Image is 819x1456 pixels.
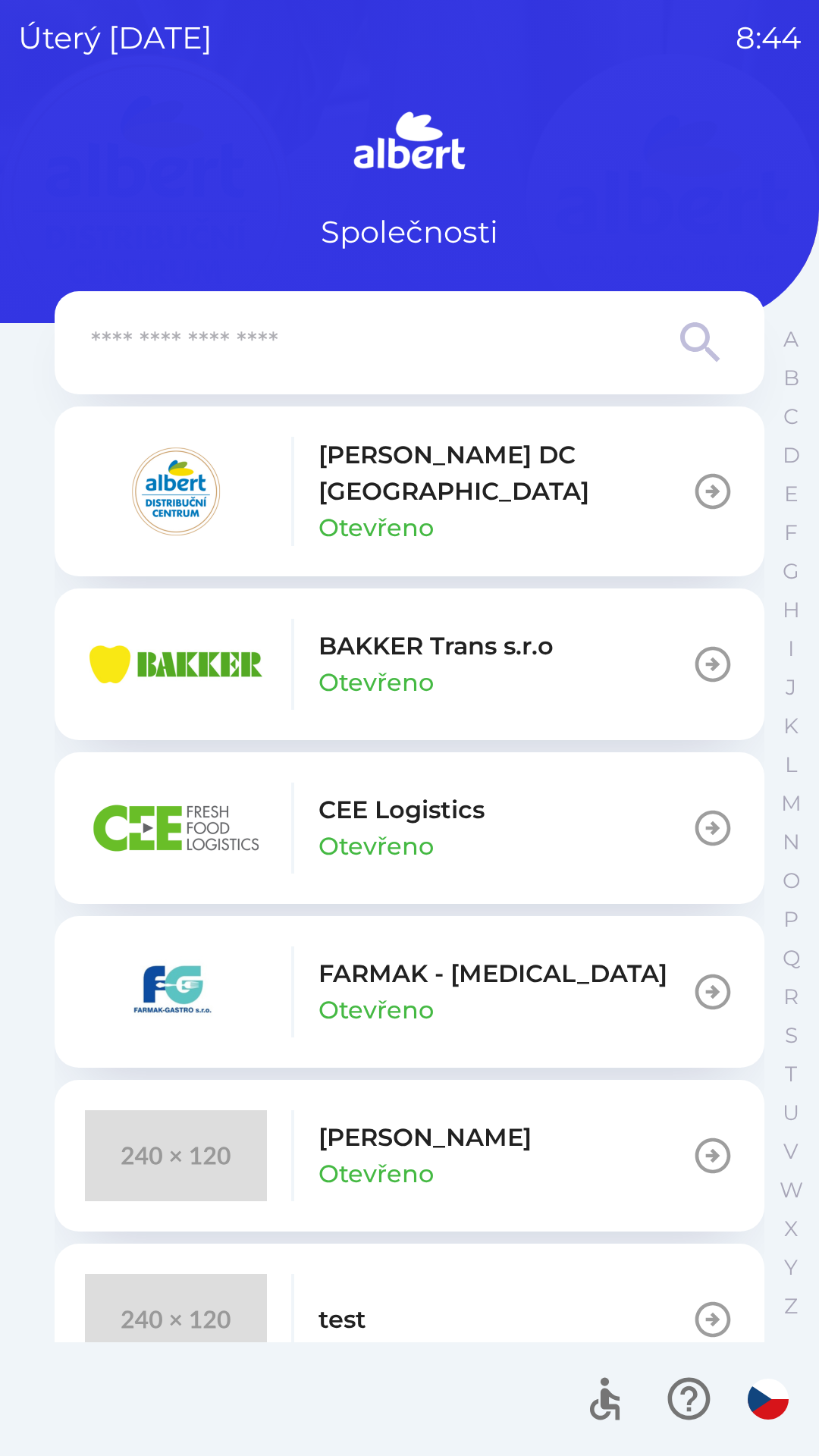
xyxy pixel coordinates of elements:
[318,628,554,664] p: BAKKER Trans s.r.o
[736,15,801,61] p: 8:44
[85,946,267,1037] img: 5ee10d7b-21a5-4c2b-ad2f-5ef9e4226557.png
[318,1156,434,1192] p: Otevřeno
[772,707,810,745] button: K
[784,1216,798,1242] p: X
[772,784,810,823] button: M
[748,1379,789,1420] img: cs flag
[772,977,810,1016] button: R
[772,1094,810,1132] button: U
[786,674,796,701] p: J
[772,629,810,668] button: I
[318,1119,532,1156] p: [PERSON_NAME]
[85,446,267,537] img: 092fc4fe-19c8-4166-ad20-d7efd4551fba.png
[783,906,799,933] p: P
[784,481,799,507] p: E
[772,1055,810,1094] button: T
[772,1016,810,1055] button: S
[783,326,799,353] p: A
[783,403,799,430] p: C
[85,1110,267,1201] img: 240x120
[318,828,434,864] p: Otevřeno
[318,955,667,992] p: FARMAK - [MEDICAL_DATA]
[781,790,802,817] p: M
[783,1100,799,1126] p: U
[772,436,810,475] button: D
[783,829,800,855] p: N
[783,713,799,739] p: K
[783,945,800,971] p: Q
[784,1293,798,1319] p: Z
[772,668,810,707] button: J
[318,510,434,546] p: Otevřeno
[772,359,810,397] button: B
[85,1274,267,1365] img: 240x120
[772,1287,810,1326] button: Z
[55,588,764,740] button: BAKKER Trans s.r.oOtevřeno
[772,1248,810,1287] button: Y
[772,552,810,591] button: G
[772,823,810,861] button: N
[785,1061,797,1087] p: T
[55,752,764,904] button: CEE LogisticsOtevřeno
[784,519,798,546] p: F
[783,558,799,585] p: G
[772,475,810,513] button: E
[780,1177,803,1203] p: W
[783,868,800,894] p: O
[85,619,267,710] img: eba99837-dbda-48f3-8a63-9647f5990611.png
[85,783,267,874] img: ba8847e2-07ef-438b-a6f1-28de549c3032.png
[55,1080,764,1232] button: [PERSON_NAME]Otevřeno
[783,365,799,391] p: B
[318,792,485,828] p: CEE Logistics
[785,1022,798,1049] p: S
[772,513,810,552] button: F
[783,597,800,623] p: H
[318,992,434,1028] p: Otevřeno
[321,209,498,255] p: Společnosti
[772,745,810,784] button: L
[772,320,810,359] button: A
[772,397,810,436] button: C
[772,591,810,629] button: H
[318,1301,366,1338] p: test
[318,664,434,701] p: Otevřeno
[772,1210,810,1248] button: X
[772,861,810,900] button: O
[772,1171,810,1210] button: W
[784,1254,798,1281] p: Y
[783,442,800,469] p: D
[772,900,810,939] button: P
[772,939,810,977] button: Q
[783,1138,799,1165] p: V
[55,1244,764,1395] button: test
[318,437,692,510] p: [PERSON_NAME] DC [GEOGRAPHIC_DATA]
[783,984,799,1010] p: R
[55,406,764,576] button: [PERSON_NAME] DC [GEOGRAPHIC_DATA]Otevřeno
[55,106,764,179] img: Logo
[55,916,764,1068] button: FARMAK - [MEDICAL_DATA]Otevřeno
[772,1132,810,1171] button: V
[785,752,797,778] p: L
[788,635,794,662] p: I
[18,15,212,61] p: úterý [DATE]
